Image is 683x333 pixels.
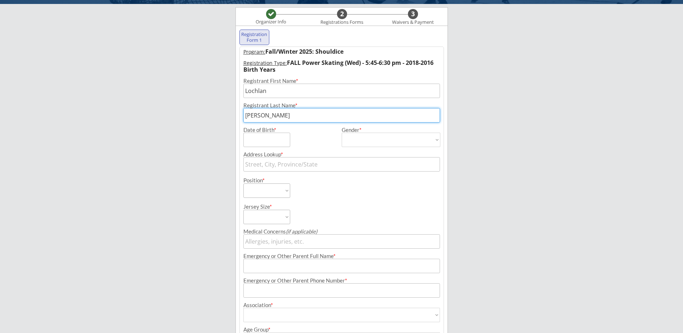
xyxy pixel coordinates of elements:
em: (if applicable) [286,228,317,235]
div: Date of Birth [243,127,280,133]
div: Organizer Info [251,19,291,25]
div: Jersey Size [243,204,280,209]
div: 2 [337,10,347,18]
div: Registrations Forms [317,19,367,25]
div: 3 [408,10,418,18]
div: Registrant Last Name [243,103,440,108]
div: Waivers & Payment [388,19,438,25]
input: Street, City, Province/State [243,157,440,172]
strong: FALL Power Skating (Wed) - 5:45-6:30 pm - 2018-2016 Birth Years [243,59,435,74]
u: Program: [243,48,265,55]
div: Age Group [243,327,440,332]
div: Gender [342,127,440,133]
u: Registration Type: [243,59,287,66]
div: Emergency or Other Parent Phone Number [243,278,440,283]
div: Position [243,178,280,183]
div: Registration Form 1 [241,32,268,43]
strong: Fall/Winter 2025: Shouldice [265,48,343,55]
div: Registrant First Name [243,78,440,84]
div: Address Lookup [243,152,440,157]
div: Emergency or Other Parent Full Name [243,253,440,259]
input: Allergies, injuries, etc. [243,234,440,249]
div: Association [243,302,440,308]
div: Medical Concerns [243,229,440,234]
